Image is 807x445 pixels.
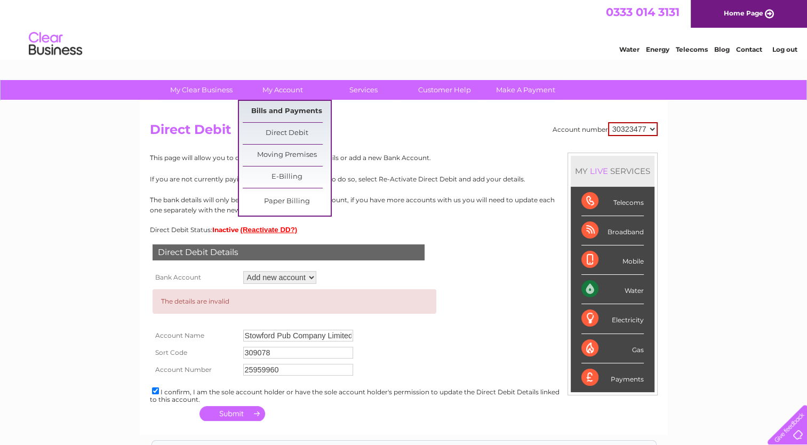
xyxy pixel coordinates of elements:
[212,226,239,234] span: Inactive
[401,80,489,100] a: Customer Help
[150,268,241,287] th: Bank Account
[238,80,326,100] a: My Account
[150,344,241,361] th: Sort Code
[152,6,656,52] div: Clear Business is a trading name of Verastar Limited (registered in [GEOGRAPHIC_DATA] No. 3667643...
[243,191,331,212] a: Paper Billing
[676,45,708,53] a: Telecoms
[619,45,640,53] a: Water
[241,226,298,234] button: (Reactivate DD?)
[553,122,658,136] div: Account number
[153,289,436,314] div: The details are invalid
[319,80,408,100] a: Services
[28,28,83,60] img: logo.png
[606,5,680,19] a: 0333 014 3131
[150,226,658,234] div: Direct Debit Status:
[581,363,644,392] div: Payments
[772,45,797,53] a: Log out
[571,156,654,186] div: MY SERVICES
[150,327,241,344] th: Account Name
[150,122,658,142] h2: Direct Debit
[243,166,331,188] a: E-Billing
[150,195,658,215] p: The bank details will only be updated for the selected account, if you have more accounts with us...
[581,304,644,333] div: Electricity
[153,244,425,260] div: Direct Debit Details
[588,166,610,176] div: LIVE
[581,187,644,216] div: Telecoms
[581,275,644,304] div: Water
[243,145,331,166] a: Moving Premises
[581,216,644,245] div: Broadband
[150,361,241,378] th: Account Number
[736,45,762,53] a: Contact
[157,80,245,100] a: My Clear Business
[581,245,644,275] div: Mobile
[150,153,658,163] p: This page will allow you to change your Direct Debit details or add a new Bank Account.
[150,174,658,184] p: If you are not currently paying by Direct Debit and wish to do so, select Re-Activate Direct Debi...
[581,334,644,363] div: Gas
[646,45,669,53] a: Energy
[150,386,658,403] div: I confirm, I am the sole account holder or have the sole account holder's permission to update th...
[482,80,570,100] a: Make A Payment
[243,123,331,144] a: Direct Debit
[243,101,331,122] a: Bills and Payments
[714,45,730,53] a: Blog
